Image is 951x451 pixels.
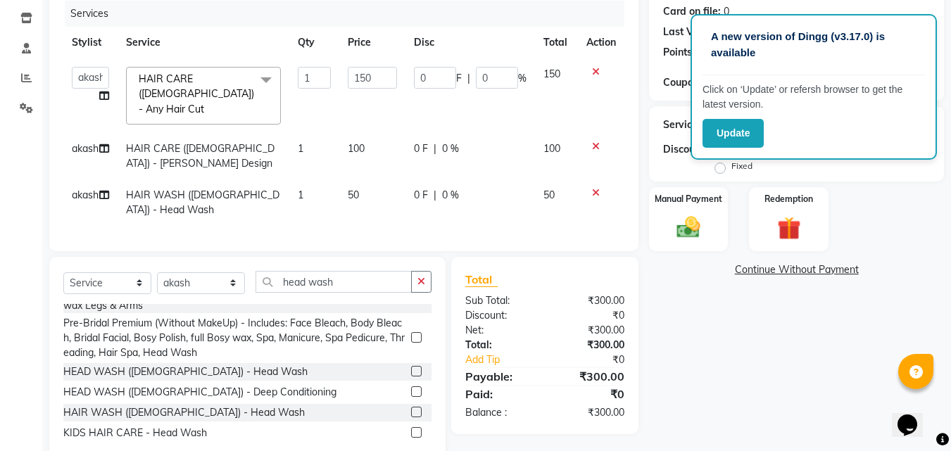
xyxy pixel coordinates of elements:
span: 100 [543,142,560,155]
span: 50 [348,189,359,201]
span: 0 F [414,188,428,203]
span: % [518,71,527,86]
span: F [456,71,462,86]
a: Continue Without Payment [652,262,941,277]
div: Discount: [663,142,707,157]
span: akash [72,189,99,201]
span: 100 [348,142,365,155]
button: Update [703,119,764,148]
span: 0 % [442,141,459,156]
th: Qty [289,27,340,58]
div: Services [65,1,635,27]
div: Total: [455,338,545,352]
span: 50 [543,189,555,201]
div: Paid: [455,386,545,402]
span: HAIR CARE ([DEMOGRAPHIC_DATA]) - [PERSON_NAME] Design [126,142,275,170]
span: | [434,141,436,156]
div: ₹0 [545,386,635,402]
input: Search or Scan [256,271,412,293]
div: 0 [724,4,729,19]
div: ₹300.00 [545,323,635,338]
div: Points: [663,45,695,60]
div: Payable: [455,368,545,385]
span: | [467,71,470,86]
div: Net: [455,323,545,338]
label: Redemption [764,193,813,205]
div: KIDS HAIR CARE - Head Wash [63,426,207,440]
div: Pre-Bridal Premium (Without MakeUp) - Includes: Face Bleach, Body Bleach, Bridal Facial, Bosy Pol... [63,316,405,360]
th: Action [578,27,624,58]
span: 0 % [442,188,459,203]
div: Coupon Code [663,75,752,90]
div: Last Visit: [663,25,710,39]
th: Disc [405,27,535,58]
div: Service Total: [663,117,727,132]
div: ₹300.00 [545,338,635,352]
span: HAIR CARE ([DEMOGRAPHIC_DATA]) - Any Hair Cut [139,72,254,115]
span: 150 [543,68,560,80]
div: ₹300.00 [545,293,635,308]
span: 1 [298,142,303,155]
span: akash [72,142,99,155]
div: HAIR WASH ([DEMOGRAPHIC_DATA]) - Head Wash [63,405,305,420]
div: Balance : [455,405,545,420]
p: A new version of Dingg (v3.17.0) is available [711,29,917,61]
p: Click on ‘Update’ or refersh browser to get the latest version. [703,82,925,112]
div: ₹0 [560,352,636,367]
img: _cash.svg [669,214,707,241]
label: Fixed [731,160,752,172]
label: Manual Payment [655,193,722,205]
span: | [434,188,436,203]
div: Sub Total: [455,293,545,308]
span: HAIR WASH ([DEMOGRAPHIC_DATA]) - Head Wash [126,189,279,216]
span: Total [465,272,498,287]
div: ₹0 [545,308,635,323]
a: x [204,103,210,115]
span: 0 F [414,141,428,156]
div: HEAD WASH ([DEMOGRAPHIC_DATA]) - Deep Conditioning [63,385,336,400]
th: Service [118,27,289,58]
img: _gift.svg [770,214,808,243]
iframe: chat widget [892,395,937,437]
th: Total [535,27,578,58]
a: Add Tip [455,352,560,367]
div: Card on file: [663,4,721,19]
div: Discount: [455,308,545,323]
div: ₹300.00 [545,405,635,420]
th: Price [339,27,405,58]
span: 1 [298,189,303,201]
div: HEAD WASH ([DEMOGRAPHIC_DATA]) - Head Wash [63,364,308,379]
th: Stylist [63,27,118,58]
div: ₹300.00 [545,368,635,385]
